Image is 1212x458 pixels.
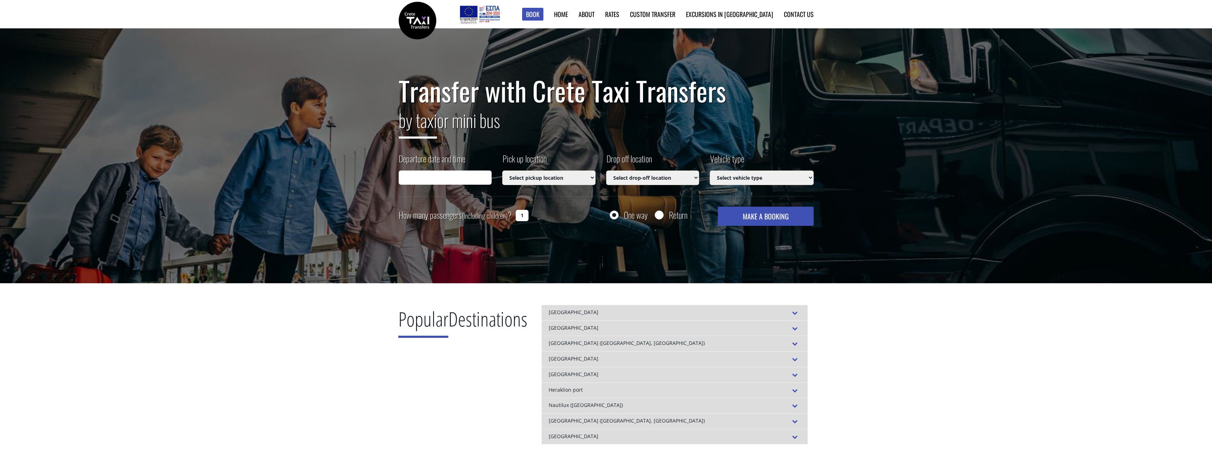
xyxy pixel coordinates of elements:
div: [GEOGRAPHIC_DATA] [542,320,808,336]
div: Heraklion port [542,382,808,398]
a: Home [554,10,568,19]
div: [GEOGRAPHIC_DATA] [542,351,808,367]
label: Return [669,211,687,219]
div: [GEOGRAPHIC_DATA] [542,305,808,320]
small: (including children) [462,210,508,221]
a: Contact us [784,10,814,19]
label: One way [624,211,648,219]
div: [GEOGRAPHIC_DATA] ([GEOGRAPHIC_DATA], [GEOGRAPHIC_DATA]) [542,336,808,351]
a: Book [522,8,543,21]
div: [GEOGRAPHIC_DATA] [542,429,808,445]
a: Custom Transfer [630,10,675,19]
div: [GEOGRAPHIC_DATA] ([GEOGRAPHIC_DATA], [GEOGRAPHIC_DATA]) [542,413,808,429]
label: Drop off location [606,152,652,171]
div: Nautilux ([GEOGRAPHIC_DATA]) [542,398,808,413]
span: Popular [398,305,448,338]
label: Vehicle type [710,152,744,171]
button: MAKE A BOOKING [718,207,813,226]
a: About [579,10,594,19]
a: Excursions in [GEOGRAPHIC_DATA] [686,10,773,19]
div: [GEOGRAPHIC_DATA] [542,367,808,382]
a: Crete Taxi Transfers | Safe Taxi Transfer Services from to Heraklion Airport, Chania Airport, Ret... [399,16,436,23]
label: How many passengers ? [399,207,511,224]
h2: Destinations [398,305,527,343]
label: Pick up location [502,152,547,171]
img: Crete Taxi Transfers | Safe Taxi Transfer Services from to Heraklion Airport, Chania Airport, Ret... [399,2,436,39]
label: Departure date and time [399,152,465,171]
span: by taxi [399,107,437,139]
h1: Transfer with Crete Taxi Transfers [399,76,814,106]
img: e-bannersEUERDF180X90.jpg [459,4,501,25]
a: Rates [605,10,619,19]
h2: or mini bus [399,106,814,144]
